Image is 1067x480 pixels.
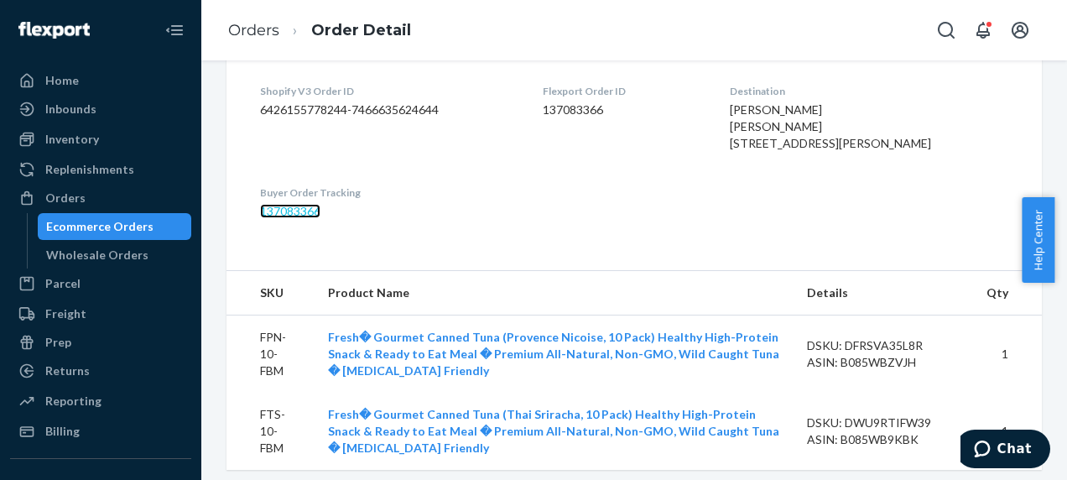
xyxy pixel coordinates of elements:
button: Open Search Box [929,13,963,47]
a: Inventory [10,126,191,153]
a: Wholesale Orders [38,242,192,269]
dd: 6426155778244-7466635624644 [260,102,516,118]
button: Open notifications [966,13,1000,47]
a: Parcel [10,270,191,297]
span: [PERSON_NAME] [PERSON_NAME] [STREET_ADDRESS][PERSON_NAME] [730,102,931,150]
button: Close Navigation [158,13,191,47]
img: Flexport logo [18,22,90,39]
dt: Shopify V3 Order ID [260,84,516,98]
button: Help Center [1022,197,1054,283]
a: Replenishments [10,156,191,183]
div: Inbounds [45,101,96,117]
button: Open account menu [1003,13,1037,47]
div: ASIN: B085WBZVJH [807,354,960,371]
a: Orders [228,21,279,39]
div: Parcel [45,275,81,292]
th: Qty [973,271,1042,316]
div: Billing [45,423,80,440]
th: Details [794,271,973,316]
div: Replenishments [45,161,134,178]
div: Inventory [45,131,99,148]
td: 1 [973,393,1042,470]
th: Product Name [315,271,794,316]
a: Home [10,67,191,94]
div: DSKU: DWU9RTIFW39 [807,415,960,431]
div: Returns [45,363,90,379]
a: Order Detail [311,21,411,39]
td: FTS-10-FBM [226,393,315,470]
dt: Destination [730,84,1008,98]
dt: Flexport Order ID [543,84,703,98]
a: Ecommerce Orders [38,213,192,240]
a: Prep [10,329,191,356]
dt: Buyer Order Tracking [260,185,516,200]
a: Orders [10,185,191,211]
a: Inbounds [10,96,191,123]
div: Reporting [45,393,101,410]
div: Prep [45,334,71,351]
div: ASIN: B085WB9KBK [807,431,960,448]
a: 137083366 [260,204,320,218]
a: Billing [10,418,191,445]
dd: 137083366 [543,102,703,118]
a: Reporting [10,388,191,415]
a: Freight [10,300,191,327]
iframe: Opens a widget where you can chat to one of our agents [960,430,1050,472]
div: Orders [45,190,86,206]
div: DSKU: DFRSVA35L8R [807,337,960,354]
th: SKU [226,271,315,316]
td: 1 [973,316,1042,394]
a: Fresh� Gourmet Canned Tuna (Provence Nicoise, 10 Pack) Healthy High-Protein Snack & Ready to Eat ... [328,330,779,378]
td: FPN-10-FBM [226,316,315,394]
div: Home [45,72,79,89]
div: Wholesale Orders [46,247,148,263]
ol: breadcrumbs [215,6,424,55]
div: Ecommerce Orders [46,218,154,235]
a: Returns [10,357,191,384]
div: Freight [45,305,86,322]
a: Fresh� Gourmet Canned Tuna (Thai Sriracha, 10 Pack) Healthy High-Protein Snack & Ready to Eat Mea... [328,407,779,455]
